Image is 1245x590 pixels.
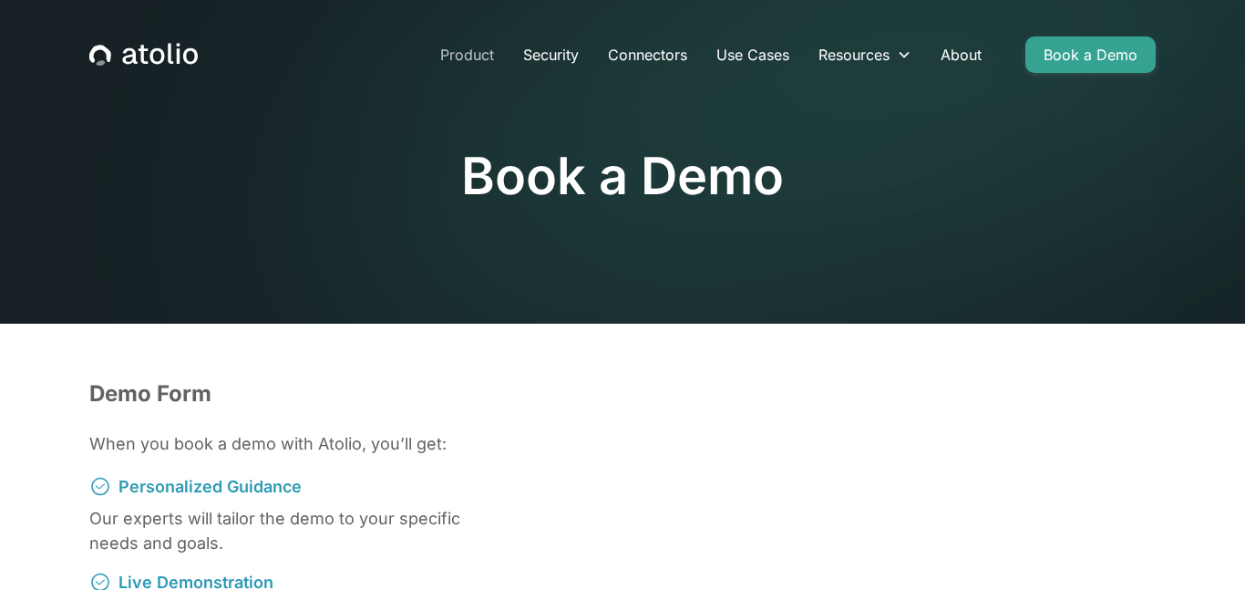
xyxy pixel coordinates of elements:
[89,431,508,456] p: When you book a demo with Atolio, you’ll get:
[702,36,804,73] a: Use Cases
[926,36,996,73] a: About
[89,43,198,67] a: home
[426,36,509,73] a: Product
[1025,36,1156,73] a: Book a Demo
[818,44,890,66] div: Resources
[89,380,211,407] strong: Demo Form
[118,474,302,499] p: Personalized Guidance
[804,36,926,73] div: Resources
[89,506,508,555] p: Our experts will tailor the demo to your specific needs and goals.
[593,36,702,73] a: Connectors
[89,146,1156,207] h1: Book a Demo
[509,36,593,73] a: Security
